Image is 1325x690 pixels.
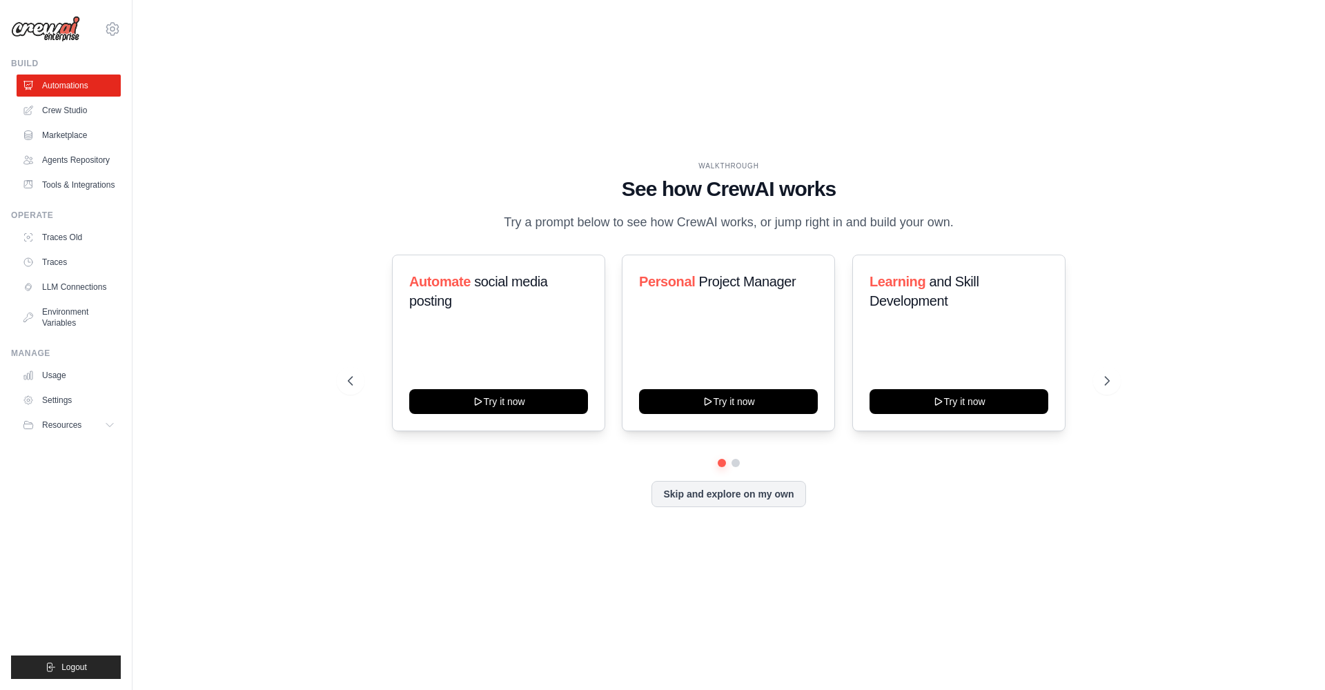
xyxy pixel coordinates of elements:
[17,251,121,273] a: Traces
[11,16,80,42] img: Logo
[11,655,121,679] button: Logout
[651,481,805,507] button: Skip and explore on my own
[639,389,818,414] button: Try it now
[11,210,121,221] div: Operate
[870,389,1048,414] button: Try it now
[17,75,121,97] a: Automations
[17,301,121,334] a: Environment Variables
[870,274,979,308] span: and Skill Development
[497,213,961,233] p: Try a prompt below to see how CrewAI works, or jump right in and build your own.
[348,177,1110,201] h1: See how CrewAI works
[639,274,695,289] span: Personal
[17,364,121,386] a: Usage
[17,174,121,196] a: Tools & Integrations
[17,124,121,146] a: Marketplace
[17,276,121,298] a: LLM Connections
[17,99,121,121] a: Crew Studio
[699,274,796,289] span: Project Manager
[61,662,87,673] span: Logout
[409,274,548,308] span: social media posting
[17,226,121,248] a: Traces Old
[42,420,81,431] span: Resources
[17,414,121,436] button: Resources
[17,389,121,411] a: Settings
[11,348,121,359] div: Manage
[11,58,121,69] div: Build
[17,149,121,171] a: Agents Repository
[348,161,1110,171] div: WALKTHROUGH
[409,389,588,414] button: Try it now
[870,274,925,289] span: Learning
[409,274,471,289] span: Automate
